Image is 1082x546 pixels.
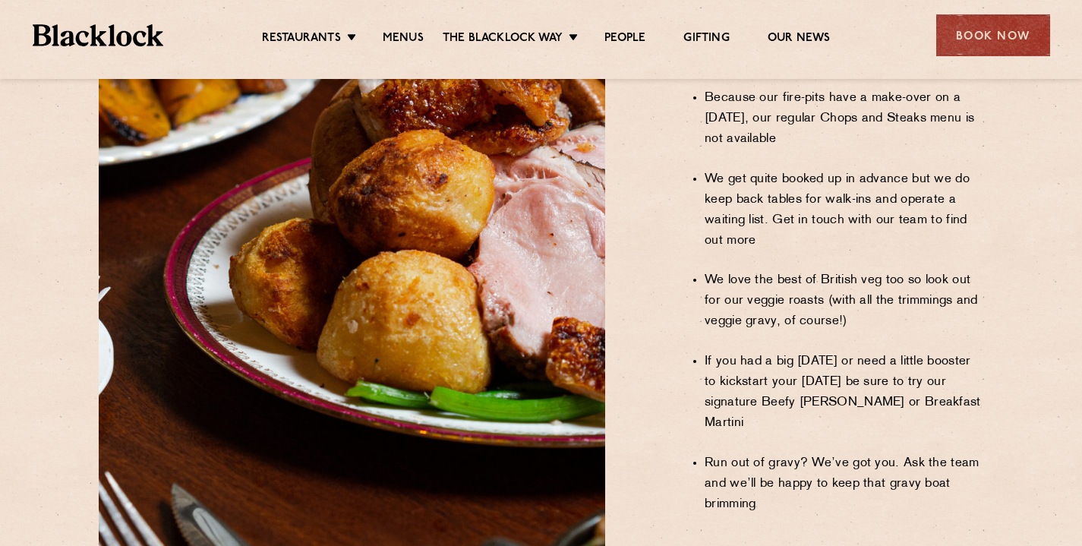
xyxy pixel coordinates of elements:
a: Our News [768,31,831,48]
li: We love the best of British veg too so look out for our veggie roasts (with all the trimmings and... [705,270,983,332]
a: Menus [383,31,424,48]
li: Because our fire-pits have a make-over on a [DATE], our regular Chops and Steaks menu is not avai... [705,88,983,150]
a: People [604,31,645,48]
div: Book Now [936,14,1050,56]
li: If you had a big [DATE] or need a little booster to kickstart your [DATE] be sure to try our sign... [705,352,983,434]
a: Restaurants [262,31,341,48]
a: Gifting [683,31,729,48]
li: Run out of gravy? We’ve got you. Ask the team and we’ll be happy to keep that gravy boat brimming [705,453,983,515]
a: The Blacklock Way [443,31,563,48]
img: BL_Textured_Logo-footer-cropped.svg [33,24,164,46]
li: We get quite booked up in advance but we do keep back tables for walk-ins and operate a waiting l... [705,169,983,251]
